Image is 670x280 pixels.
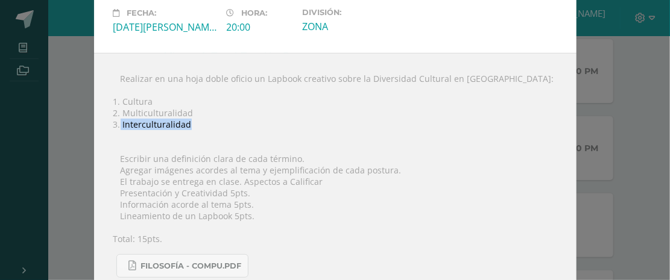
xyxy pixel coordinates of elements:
[116,254,248,278] a: FILOSOFÍA - COMPU.pdf
[302,8,406,17] label: División:
[302,20,406,33] div: ZONA
[227,20,292,34] div: 20:00
[127,8,157,17] span: Fecha:
[242,8,268,17] span: Hora:
[141,261,242,271] span: FILOSOFÍA - COMPU.pdf
[113,20,217,34] div: [DATE][PERSON_NAME]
